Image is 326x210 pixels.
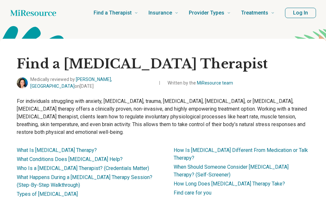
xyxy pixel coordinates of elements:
a: What Is [MEDICAL_DATA] Therapy? [17,147,97,153]
a: Find care for you [174,190,211,196]
a: When Should Someone Consider [MEDICAL_DATA] Therapy? (Self-Screener) [174,164,289,178]
a: How Is [MEDICAL_DATA] Different From Medication or Talk Therapy? [174,147,308,161]
span: Find a Therapist [94,8,132,17]
a: MiResource team [197,80,233,85]
a: Who Is a [MEDICAL_DATA] Therapist? (Credentials Matter) [17,165,149,171]
span: on [DATE] [75,84,94,89]
span: Insurance [148,8,172,17]
a: How Long Does [MEDICAL_DATA] Therapy Take? [174,181,285,187]
a: Home page [10,6,56,19]
span: Provider Types [189,8,224,17]
h1: Find a [MEDICAL_DATA] Therapist [17,55,310,72]
a: Types of [MEDICAL_DATA] [17,191,78,197]
button: Log In [285,8,316,18]
span: Treatments [241,8,268,17]
a: What Happens During a [MEDICAL_DATA] Therapy Session? (Step-By-Step Walkthrough) [17,174,152,188]
span: Medically reviewed by [30,76,153,90]
a: What Conditions Does [MEDICAL_DATA] Help? [17,156,123,162]
span: Written by the [168,80,233,86]
p: For individuals struggling with anxiety, [MEDICAL_DATA], trauma, [MEDICAL_DATA], [MEDICAL_DATA], ... [17,97,310,136]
